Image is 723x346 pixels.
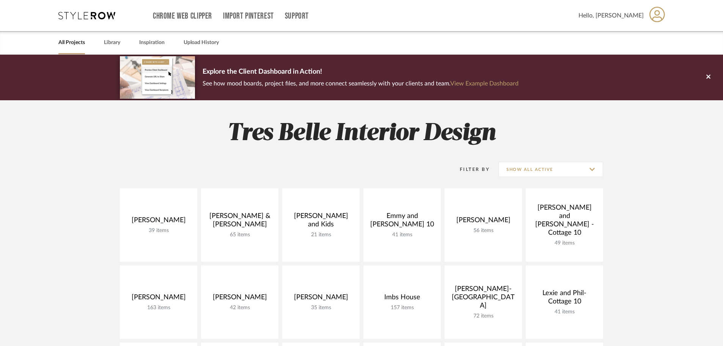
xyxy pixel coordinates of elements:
[288,305,354,311] div: 35 items
[532,309,597,315] div: 41 items
[288,232,354,238] div: 21 items
[532,204,597,240] div: [PERSON_NAME] and [PERSON_NAME] -Cottage 10
[126,293,191,305] div: [PERSON_NAME]
[203,66,519,78] p: Explore the Client Dashboard in Action!
[369,212,435,232] div: Emmy and [PERSON_NAME] 10
[369,232,435,238] div: 41 items
[207,232,272,238] div: 65 items
[207,212,272,232] div: [PERSON_NAME] & [PERSON_NAME]
[288,293,354,305] div: [PERSON_NAME]
[104,38,120,48] a: Library
[450,81,519,87] a: View Example Dashboard
[369,305,435,311] div: 157 items
[120,56,195,98] img: d5d033c5-7b12-40c2-a960-1ecee1989c38.png
[451,216,516,228] div: [PERSON_NAME]
[88,119,635,148] h2: Tres Belle Interior Design
[451,228,516,234] div: 56 items
[285,13,309,19] a: Support
[451,285,516,313] div: [PERSON_NAME]- [GEOGRAPHIC_DATA]
[203,78,519,89] p: See how mood boards, project files, and more connect seamlessly with your clients and team.
[451,313,516,319] div: 72 items
[126,228,191,234] div: 39 items
[532,240,597,246] div: 49 items
[184,38,219,48] a: Upload History
[450,166,490,173] div: Filter By
[369,293,435,305] div: Imbs House
[126,216,191,228] div: [PERSON_NAME]
[578,11,644,20] span: Hello, [PERSON_NAME]
[153,13,212,19] a: Chrome Web Clipper
[139,38,165,48] a: Inspiration
[58,38,85,48] a: All Projects
[532,289,597,309] div: Lexie and Phil-Cottage 10
[207,305,272,311] div: 42 items
[207,293,272,305] div: [PERSON_NAME]
[126,305,191,311] div: 163 items
[288,212,354,232] div: [PERSON_NAME] and Kids
[223,13,274,19] a: Import Pinterest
